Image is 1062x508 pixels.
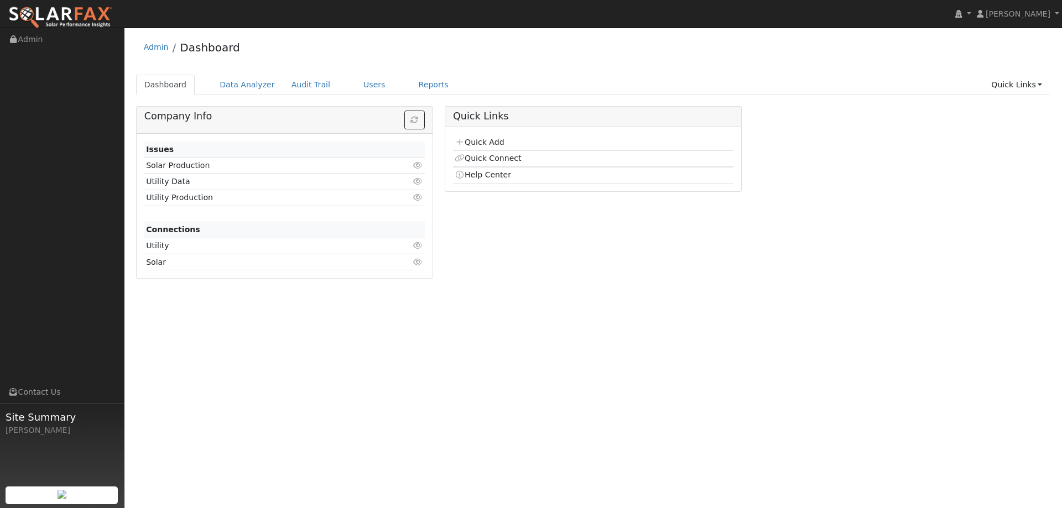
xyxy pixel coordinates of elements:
i: Click to view [413,193,423,201]
td: Utility Data [144,174,379,190]
a: Data Analyzer [211,75,283,95]
i: Click to view [413,177,423,185]
div: [PERSON_NAME] [6,425,118,436]
a: Quick Links [983,75,1050,95]
strong: Connections [146,225,200,234]
a: Dashboard [136,75,195,95]
td: Utility Production [144,190,379,206]
a: Audit Trail [283,75,339,95]
span: Site Summary [6,410,118,425]
td: Utility [144,238,379,254]
a: Admin [144,43,169,51]
td: Solar [144,254,379,270]
strong: Issues [146,145,174,154]
img: SolarFax [8,6,112,29]
i: Click to view [413,161,423,169]
i: Click to view [413,258,423,266]
a: Reports [410,75,457,95]
img: retrieve [58,490,66,499]
a: Users [355,75,394,95]
a: Quick Add [455,138,504,146]
a: Help Center [455,170,511,179]
h5: Company Info [144,111,425,122]
a: Dashboard [180,41,240,54]
h5: Quick Links [453,111,733,122]
td: Solar Production [144,158,379,174]
a: Quick Connect [455,154,521,163]
i: Click to view [413,242,423,249]
span: [PERSON_NAME] [986,9,1050,18]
